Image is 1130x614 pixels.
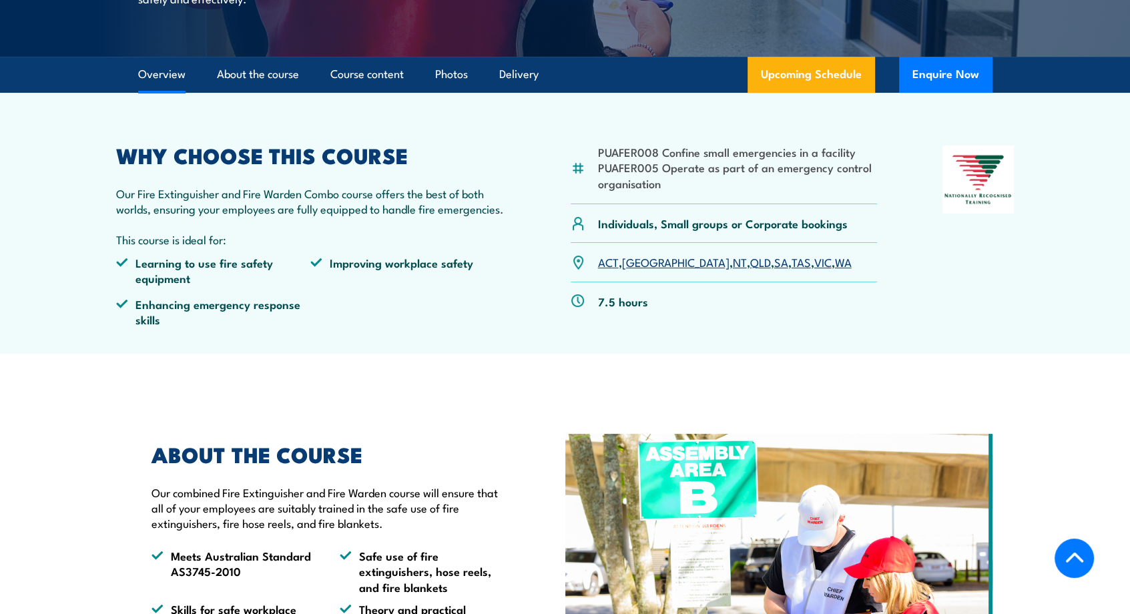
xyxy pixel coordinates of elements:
a: Overview [138,57,186,92]
h2: WHY CHOOSE THIS COURSE [116,145,506,164]
a: NT [733,254,747,270]
p: 7.5 hours [598,294,648,309]
li: PUAFER008 Confine small emergencies in a facility [598,144,878,160]
li: Improving workplace safety [310,255,505,286]
a: Upcoming Schedule [748,57,875,93]
a: WA [835,254,852,270]
a: Delivery [499,57,539,92]
p: Individuals, Small groups or Corporate bookings [598,216,848,231]
li: Enhancing emergency response skills [116,296,311,328]
h2: ABOUT THE COURSE [152,444,504,463]
li: PUAFER005 Operate as part of an emergency control organisation [598,160,878,191]
a: VIC [814,254,832,270]
a: About the course [217,57,299,92]
p: This course is ideal for: [116,232,506,247]
img: Nationally Recognised Training logo. [942,145,1015,214]
p: , , , , , , , [598,254,852,270]
p: Our Fire Extinguisher and Fire Warden Combo course offers the best of both worlds, ensuring your ... [116,186,506,217]
li: Safe use of fire extinguishers, hose reels, and fire blankets [340,548,504,595]
a: ACT [598,254,619,270]
li: Meets Australian Standard AS3745-2010 [152,548,316,595]
li: Learning to use fire safety equipment [116,255,311,286]
p: Our combined Fire Extinguisher and Fire Warden course will ensure that all of your employees are ... [152,485,504,531]
a: Course content [330,57,404,92]
a: [GEOGRAPHIC_DATA] [622,254,730,270]
a: QLD [750,254,771,270]
button: Enquire Now [899,57,993,93]
a: TAS [792,254,811,270]
a: SA [774,254,788,270]
a: Photos [435,57,468,92]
